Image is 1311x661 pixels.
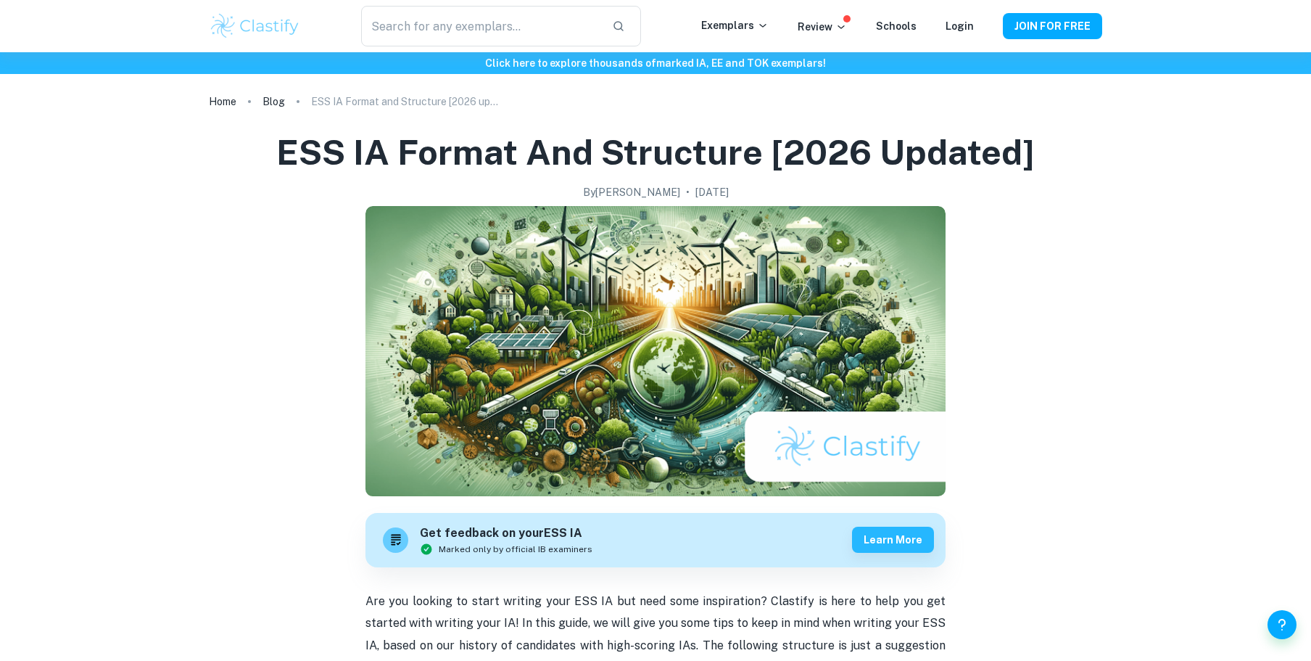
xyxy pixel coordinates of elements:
img: Clastify logo [209,12,301,41]
p: ESS IA Format and Structure [2026 updated] [311,94,500,110]
button: JOIN FOR FREE [1003,13,1102,39]
img: ESS IA Format and Structure [2026 updated] cover image [365,206,946,496]
p: Exemplars [701,17,769,33]
button: Help and Feedback [1267,610,1296,639]
a: Home [209,91,236,112]
h6: Get feedback on your ESS IA [420,525,592,543]
span: Marked only by official IB examiners [439,543,592,556]
p: • [686,184,690,200]
h6: Click here to explore thousands of marked IA, EE and TOK exemplars ! [3,55,1308,71]
a: Login [946,20,974,32]
p: Review [798,19,847,35]
h1: ESS IA Format and Structure [2026 updated] [276,129,1035,176]
a: Schools [876,20,917,32]
button: Learn more [852,527,934,553]
a: Blog [262,91,285,112]
a: Get feedback on yourESS IAMarked only by official IB examinersLearn more [365,513,946,567]
input: Search for any exemplars... [361,6,600,46]
h2: [DATE] [695,184,729,200]
h2: By [PERSON_NAME] [583,184,680,200]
